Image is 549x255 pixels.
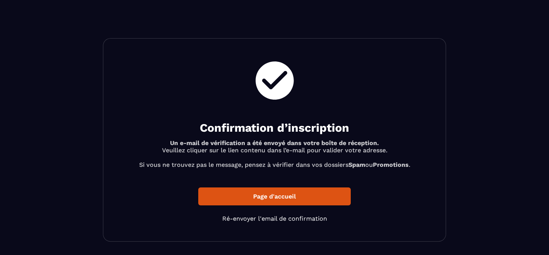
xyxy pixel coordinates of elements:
a: Page d'accueil [198,187,351,205]
b: Spam [348,161,365,168]
p: Veuillez cliquer sur le lien contenu dans l’e-mail pour valider votre adresse. Si vous ne trouvez... [122,139,427,168]
img: check [252,58,298,103]
b: Un e-mail de vérification a été envoyé dans votre boîte de réception. [170,139,379,147]
h2: Confirmation d’inscription [122,120,427,136]
a: Ré-envoyer l'email de confirmation [222,215,327,222]
b: Promotions [373,161,409,168]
